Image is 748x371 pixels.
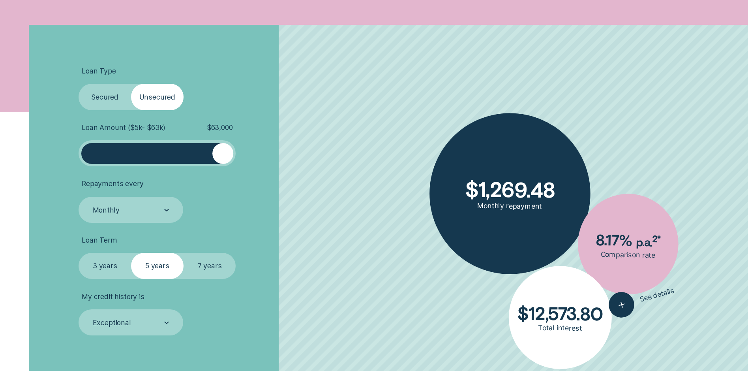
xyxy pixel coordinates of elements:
[606,278,677,321] button: See details
[82,236,117,245] span: Loan Term
[79,84,131,110] label: Secured
[639,286,675,304] span: See details
[131,253,184,279] label: 5 years
[82,292,144,301] span: My credit history is
[93,206,120,215] div: Monthly
[82,179,143,188] span: Repayments every
[82,123,165,132] span: Loan Amount ( $5k - $63k )
[131,84,184,110] label: Unsecured
[184,253,236,279] label: 7 years
[93,318,131,327] div: Exceptional
[79,253,131,279] label: 3 years
[207,123,233,132] span: $ 63,000
[82,67,116,75] span: Loan Type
